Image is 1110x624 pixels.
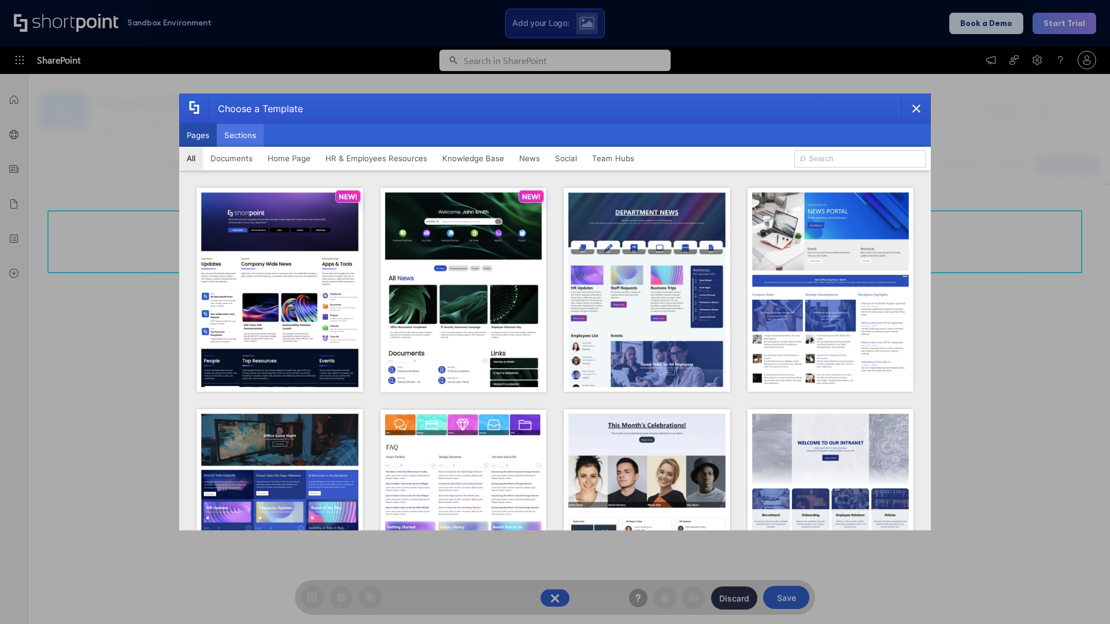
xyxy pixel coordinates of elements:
button: Home Page [260,147,318,170]
p: NEW! [522,192,541,201]
button: HR & Employees Resources [318,147,435,170]
button: Knowledge Base [435,147,512,170]
p: NEW! [339,192,357,201]
button: Documents [203,147,260,170]
button: Social [547,147,584,170]
button: Team Hubs [584,147,642,170]
div: Choose a Template [209,94,303,123]
button: Sections [217,124,264,147]
input: Search [794,150,926,168]
button: All [179,147,203,170]
iframe: Chat Widget [1052,569,1110,624]
button: News [512,147,547,170]
div: template selector [179,94,931,530]
button: Pages [179,124,217,147]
